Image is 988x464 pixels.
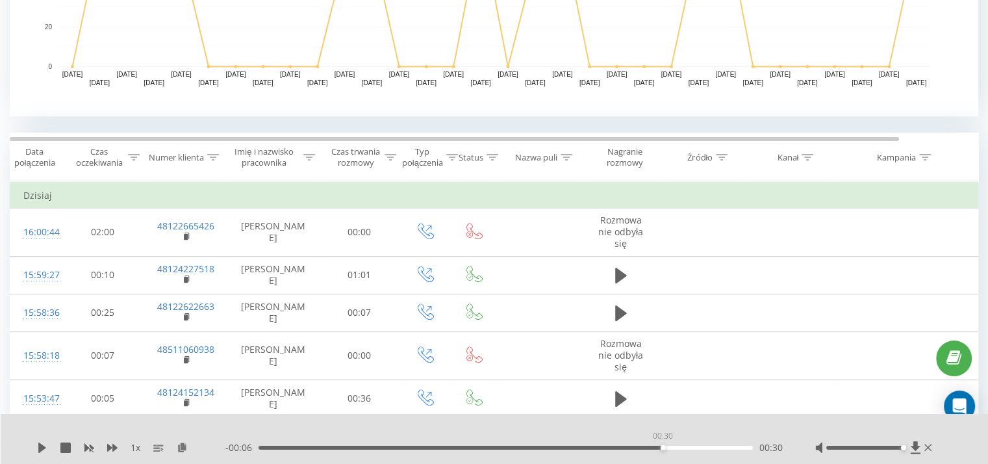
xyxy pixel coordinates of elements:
[402,146,443,168] div: Typ połączenia
[157,386,214,398] a: 48124152134
[330,146,381,168] div: Czas trwania rozmowy
[661,445,666,450] div: Accessibility label
[906,79,927,86] text: [DATE]
[62,294,144,331] td: 00:25
[90,79,110,86] text: [DATE]
[228,146,301,168] div: Imię i nazwisko pracownika
[319,380,400,417] td: 00:36
[280,71,301,78] text: [DATE]
[416,79,437,86] text: [DATE]
[171,71,192,78] text: [DATE]
[225,71,246,78] text: [DATE]
[228,294,319,331] td: [PERSON_NAME]
[770,71,791,78] text: [DATE]
[777,152,798,163] div: Kanał
[824,71,845,78] text: [DATE]
[715,71,736,78] text: [DATE]
[149,152,204,163] div: Numer klienta
[62,256,144,294] td: 00:10
[900,445,906,450] div: Accessibility label
[117,71,138,78] text: [DATE]
[225,441,259,454] span: - 00:06
[62,332,144,380] td: 00:07
[23,386,49,411] div: 15:53:47
[498,71,518,78] text: [DATE]
[157,220,214,232] a: 48122665426
[23,300,49,326] div: 15:58:36
[593,146,656,168] div: Nagranie rozmowy
[335,71,355,78] text: [DATE]
[759,441,783,454] span: 00:30
[598,337,643,373] span: Rozmowa nie odbyła się
[598,214,643,250] span: Rozmowa nie odbyła się
[131,441,140,454] span: 1 x
[650,427,676,445] div: 00:30
[23,263,49,288] div: 15:59:27
[689,79,709,86] text: [DATE]
[515,152,557,163] div: Nazwa puli
[607,71,627,78] text: [DATE]
[307,79,328,86] text: [DATE]
[877,152,916,163] div: Kampania
[48,63,52,70] text: 0
[852,79,872,86] text: [DATE]
[319,332,400,380] td: 00:00
[797,79,818,86] text: [DATE]
[23,220,49,245] div: 16:00:44
[525,79,546,86] text: [DATE]
[45,23,53,31] text: 20
[73,146,125,168] div: Czas oczekiwania
[742,79,763,86] text: [DATE]
[157,343,214,355] a: 48511060938
[198,79,219,86] text: [DATE]
[879,71,900,78] text: [DATE]
[228,380,319,417] td: [PERSON_NAME]
[443,71,464,78] text: [DATE]
[459,152,483,163] div: Status
[389,71,410,78] text: [DATE]
[62,71,83,78] text: [DATE]
[319,209,400,257] td: 00:00
[362,79,383,86] text: [DATE]
[157,263,214,275] a: 48124227518
[228,209,319,257] td: [PERSON_NAME]
[319,256,400,294] td: 01:01
[253,79,273,86] text: [DATE]
[10,146,58,168] div: Data połączenia
[157,300,214,313] a: 48122622663
[634,79,655,86] text: [DATE]
[579,79,600,86] text: [DATE]
[228,332,319,380] td: [PERSON_NAME]
[470,79,491,86] text: [DATE]
[62,209,144,257] td: 02:00
[661,71,682,78] text: [DATE]
[62,380,144,417] td: 00:05
[23,343,49,368] div: 15:58:18
[144,79,164,86] text: [DATE]
[319,294,400,331] td: 00:07
[687,152,713,163] div: Źródło
[944,391,975,422] div: Open Intercom Messenger
[552,71,573,78] text: [DATE]
[228,256,319,294] td: [PERSON_NAME]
